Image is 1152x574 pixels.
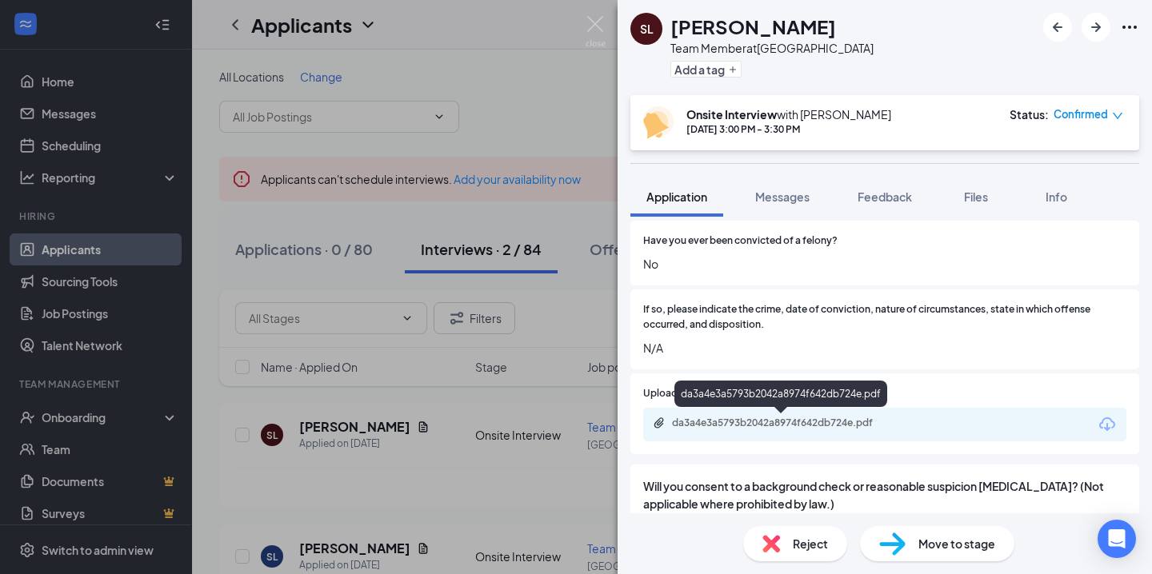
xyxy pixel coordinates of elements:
[643,302,1126,333] span: If so, please indicate the crime, date of conviction, nature of circumstances, state in which off...
[728,65,738,74] svg: Plus
[686,107,777,122] b: Onsite Interview
[1112,110,1123,122] span: down
[646,189,707,204] span: Application
[1098,520,1136,558] div: Open Intercom Messenger
[1046,189,1067,204] span: Info
[653,417,912,432] a: Paperclipda3a4e3a5793b2042a8974f642db724e.pdf
[964,189,988,204] span: Files
[1086,18,1106,37] svg: ArrowRight
[643,477,1126,512] span: Will you consent to a background check or reasonable suspicion [MEDICAL_DATA]? (Not applicable wh...
[1082,13,1110,42] button: ArrowRight
[858,189,912,204] span: Feedback
[670,13,836,40] h1: [PERSON_NAME]
[643,233,838,249] span: Have you ever been convicted of a felony?
[643,255,1126,273] span: No
[1010,106,1049,122] div: Status :
[674,381,887,407] div: da3a4e3a5793b2042a8974f642db724e.pdf
[1054,106,1108,122] span: Confirmed
[1120,18,1139,37] svg: Ellipses
[640,21,654,37] div: SL
[1043,13,1072,42] button: ArrowLeftNew
[643,386,716,401] span: Upload Resume
[755,189,810,204] span: Messages
[670,61,742,78] button: PlusAdd a tag
[918,535,995,552] span: Move to stage
[643,339,1126,357] span: N/A
[670,40,874,56] div: Team Member at [GEOGRAPHIC_DATA]
[686,106,891,122] div: with [PERSON_NAME]
[793,535,828,552] span: Reject
[1048,18,1067,37] svg: ArrowLeftNew
[672,417,896,429] div: da3a4e3a5793b2042a8974f642db724e.pdf
[686,122,891,136] div: [DATE] 3:00 PM - 3:30 PM
[1098,415,1117,434] svg: Download
[653,417,666,429] svg: Paperclip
